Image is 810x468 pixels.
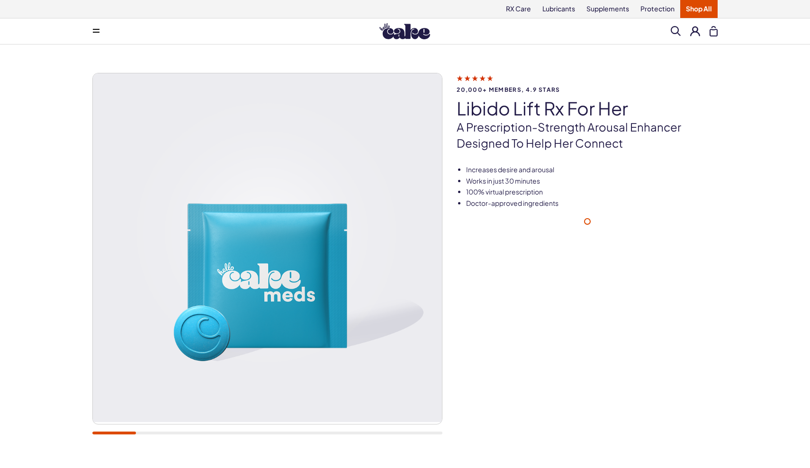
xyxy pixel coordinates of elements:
[457,98,718,118] h1: Libido Lift Rx For Her
[466,177,718,186] li: Works in just 30 minutes
[379,23,430,39] img: Hello Cake
[466,187,718,197] li: 100% virtual prescription
[457,87,718,93] span: 20,000+ members, 4.9 stars
[457,74,718,93] a: 20,000+ members, 4.9 stars
[457,119,718,151] p: A prescription-strength arousal enhancer designed to help her connect
[466,199,718,208] li: Doctor-approved ingredients
[466,165,718,175] li: Increases desire and arousal
[93,73,442,422] img: Libido Lift Rx For Her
